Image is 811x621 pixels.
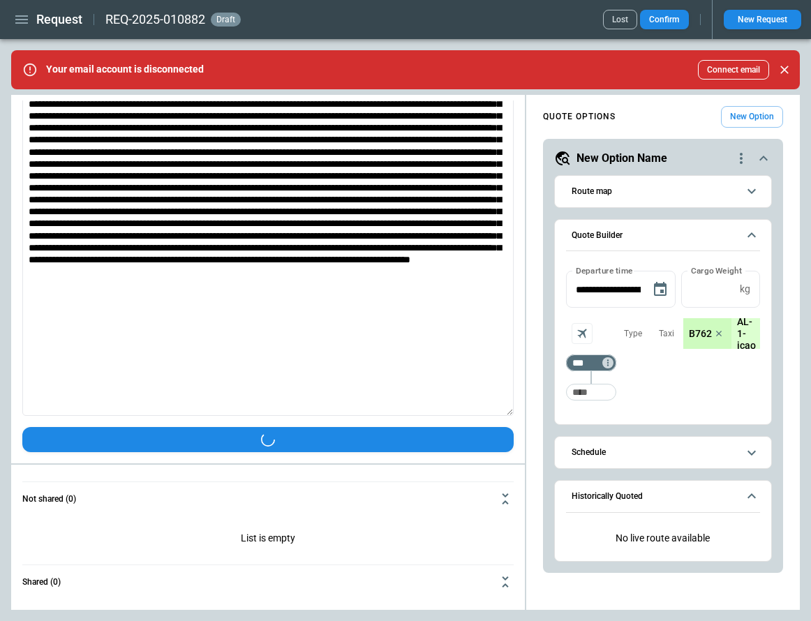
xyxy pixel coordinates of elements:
label: Cargo Weight [691,264,742,276]
button: Choose date, selected date is Aug 14, 2025 [646,276,674,304]
div: Historically Quoted [566,521,760,555]
div: quote-option-actions [733,150,750,167]
span: draft [214,15,238,24]
p: No live route available [566,521,760,555]
p: List is empty [22,516,514,564]
div: Too short [566,384,616,401]
button: Shared (0) [22,565,514,599]
div: dismiss [775,54,794,85]
button: Quote Builder [566,220,760,252]
button: New Request [724,10,801,29]
button: Not shared (0) [22,482,514,516]
button: Lost [603,10,637,29]
h4: QUOTE OPTIONS [543,114,616,120]
p: B762 [689,328,712,340]
button: Route map [566,176,760,207]
button: New Option [721,106,783,128]
button: Close [775,60,794,80]
p: Type [624,328,642,340]
p: AL-1- icao [737,316,756,352]
button: Schedule [566,437,760,468]
h6: Route map [572,187,612,196]
p: Taxi [659,328,674,340]
h2: REQ-2025-010882 [105,11,205,28]
h1: Request [36,11,82,28]
h6: Quote Builder [572,231,623,240]
label: Departure time [576,264,633,276]
h5: New Option Name [576,151,667,166]
div: Too short [566,354,616,371]
button: Connect email [698,60,769,80]
div: scrollable content [683,318,760,349]
h6: Schedule [572,448,606,457]
h6: Historically Quoted [572,492,643,501]
button: Confirm [640,10,689,29]
h6: Not shared (0) [22,495,76,504]
h6: Shared (0) [22,578,61,587]
button: New Option Namequote-option-actions [554,150,772,167]
div: Not shared (0) [22,516,514,564]
div: Quote Builder [566,271,760,407]
button: Historically Quoted [566,481,760,513]
p: kg [740,283,750,295]
p: Your email account is disconnected [46,63,204,75]
div: scrollable content [526,100,800,578]
span: Aircraft selection [572,323,593,344]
